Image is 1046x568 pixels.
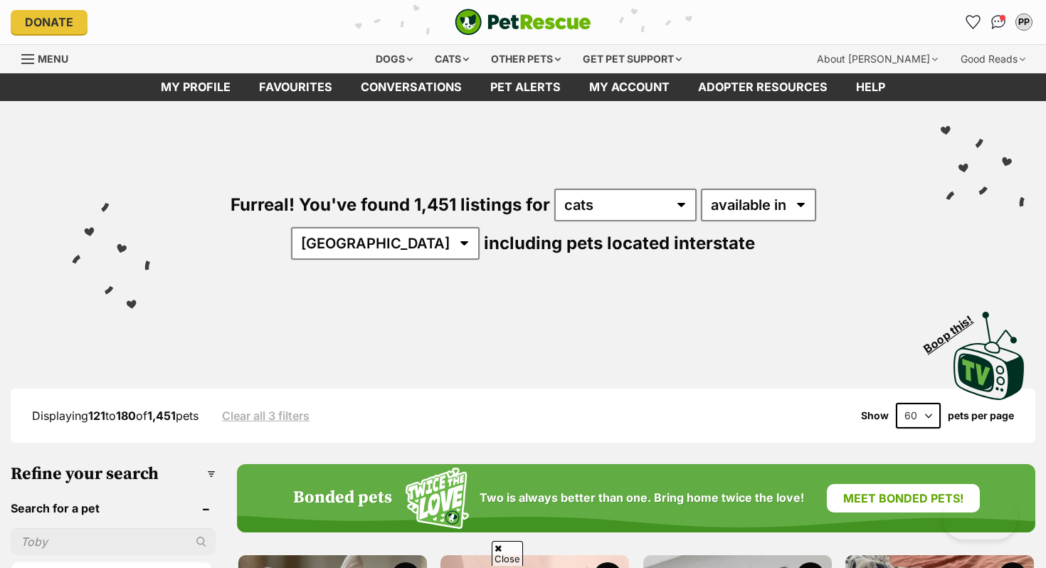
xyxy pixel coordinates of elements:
div: Get pet support [573,45,692,73]
div: Cats [425,45,479,73]
ul: Account quick links [961,11,1035,33]
button: My account [1013,11,1035,33]
label: pets per page [948,410,1014,421]
input: Toby [11,528,216,555]
img: chat-41dd97257d64d25036548639549fe6c8038ab92f7586957e7f3b1b290dea8141.svg [991,15,1006,29]
a: My account [575,73,684,101]
a: Donate [11,10,88,34]
strong: 121 [88,409,105,423]
a: Conversations [987,11,1010,33]
span: Two is always better than one. Bring home twice the love! [480,491,804,505]
span: Boop this! [921,304,987,355]
img: Squiggle [406,468,469,530]
strong: 180 [116,409,136,423]
a: Boop this! [953,299,1025,403]
a: My profile [147,73,245,101]
div: Other pets [481,45,571,73]
span: Displaying to of pets [32,409,199,423]
div: Dogs [366,45,423,73]
a: Pet alerts [476,73,575,101]
img: logo-cat-932fe2b9b8326f06289b0f2fb663e598f794de774fb13d1741a6617ecf9a85b4.svg [455,9,591,36]
div: Good Reads [951,45,1035,73]
div: PP [1017,15,1031,29]
h4: Bonded pets [293,488,392,508]
header: Search for a pet [11,502,216,515]
h3: Refine your search [11,464,216,484]
strong: 1,451 [147,409,176,423]
a: Favourites [245,73,347,101]
a: Adopter resources [684,73,842,101]
span: including pets located interstate [484,233,755,253]
iframe: Help Scout Beacon - Open [943,497,1018,540]
span: Furreal! You've found 1,451 listings for [231,194,550,215]
a: conversations [347,73,476,101]
span: Menu [38,53,68,65]
span: Close [492,541,523,566]
a: Favourites [961,11,984,33]
img: PetRescue TV logo [953,312,1025,400]
span: Show [861,410,889,421]
a: Menu [21,45,78,70]
a: Meet bonded pets! [827,484,980,512]
a: PetRescue [455,9,591,36]
a: Clear all 3 filters [222,409,310,422]
a: Help [842,73,899,101]
div: About [PERSON_NAME] [807,45,948,73]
